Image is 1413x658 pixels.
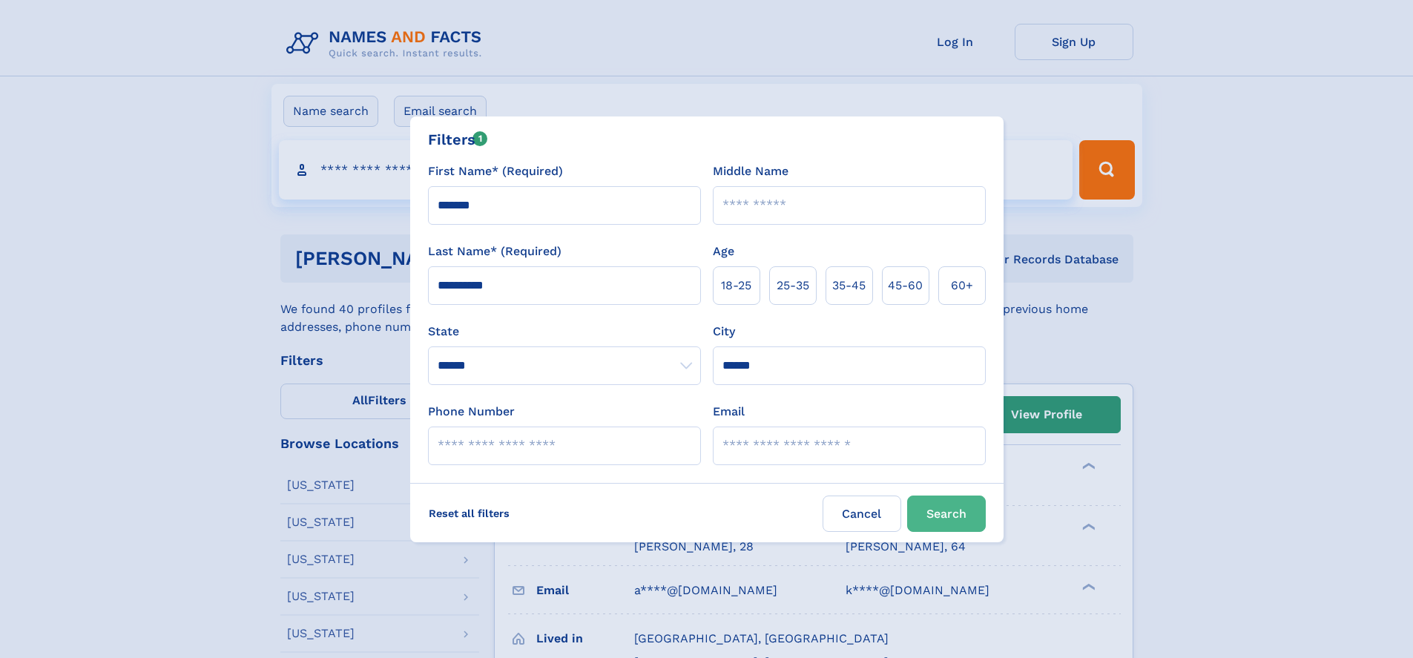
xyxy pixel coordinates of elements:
[951,277,973,295] span: 60+
[428,128,488,151] div: Filters
[907,496,986,532] button: Search
[888,277,923,295] span: 45‑60
[428,403,515,421] label: Phone Number
[428,323,701,340] label: State
[419,496,519,531] label: Reset all filters
[713,323,735,340] label: City
[428,162,563,180] label: First Name* (Required)
[721,277,751,295] span: 18‑25
[713,162,788,180] label: Middle Name
[713,403,745,421] label: Email
[428,243,561,260] label: Last Name* (Required)
[713,243,734,260] label: Age
[823,496,901,532] label: Cancel
[832,277,866,295] span: 35‑45
[777,277,809,295] span: 25‑35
